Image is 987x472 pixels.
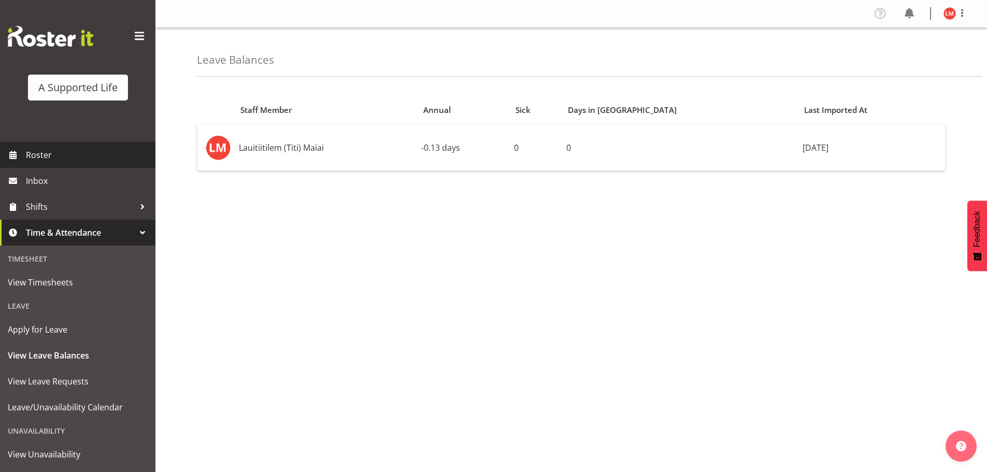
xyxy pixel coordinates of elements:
[3,317,153,342] a: Apply for Leave
[8,275,148,290] span: View Timesheets
[38,80,118,95] div: A Supported Life
[8,399,148,415] span: Leave/Unavailability Calendar
[197,54,274,66] h4: Leave Balances
[26,225,135,240] span: Time & Attendance
[8,26,93,47] img: Rosterit website logo
[421,142,460,153] span: -0.13 days
[803,142,828,153] span: [DATE]
[26,173,150,189] span: Inbox
[3,269,153,295] a: View Timesheets
[8,447,148,462] span: View Unavailability
[423,104,451,116] span: Annual
[956,441,966,451] img: help-xxl-2.png
[3,441,153,467] a: View Unavailability
[8,374,148,389] span: View Leave Requests
[8,322,148,337] span: Apply for Leave
[514,142,519,153] span: 0
[967,201,987,271] button: Feedback - Show survey
[26,199,135,214] span: Shifts
[26,147,150,163] span: Roster
[3,342,153,368] a: View Leave Balances
[3,394,153,420] a: Leave/Unavailability Calendar
[972,211,982,247] span: Feedback
[3,248,153,269] div: Timesheet
[235,125,417,170] td: Lauitiitilem (Titi) Maiai
[240,104,292,116] span: Staff Member
[568,104,677,116] span: Days in [GEOGRAPHIC_DATA]
[516,104,531,116] span: Sick
[8,348,148,363] span: View Leave Balances
[3,368,153,394] a: View Leave Requests
[206,135,231,160] img: lauitiiti-maiai11485.jpg
[3,295,153,317] div: Leave
[943,7,956,20] img: lauitiiti-maiai11485.jpg
[804,104,867,116] span: Last Imported At
[3,420,153,441] div: Unavailability
[566,142,571,153] span: 0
